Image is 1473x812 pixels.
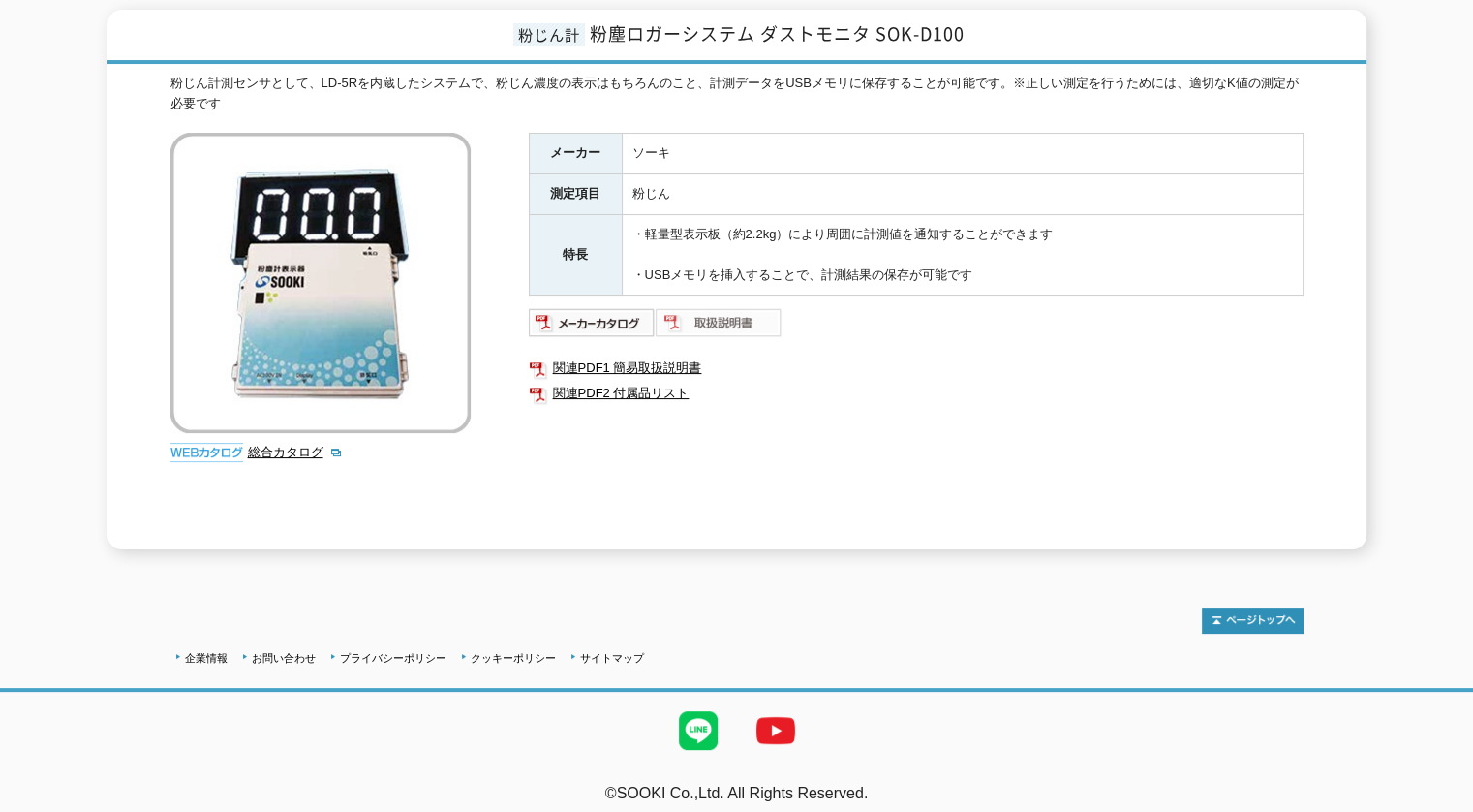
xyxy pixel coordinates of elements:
[580,652,644,664] a: サイトマップ
[529,215,622,296] th: 特長
[622,215,1303,296] td: ・軽量型表示板（約2.2kg）により周囲に計測値を通知することができます ・USBメモリを挿入することで、計測結果の保存が可能です
[656,307,783,338] img: 取扱説明書
[170,133,471,433] img: 粉塵ロガーシステム ダストモニタ SOK-D100
[529,174,622,215] th: 測定項目
[529,356,1304,381] a: 関連PDF1 簡易取扱説明書
[737,692,814,769] img: YouTube
[529,381,1304,406] a: 関連PDF2 付属品リスト
[1202,608,1304,634] img: トップページへ
[170,443,243,462] img: webカタログ
[529,134,622,174] th: メーカー
[513,23,585,46] span: 粉じん計
[660,692,737,769] img: LINE
[622,134,1303,174] td: ソーキ
[471,652,556,664] a: クッキーポリシー
[252,652,316,664] a: お問い合わせ
[622,174,1303,215] td: 粉じん
[170,74,1304,114] div: 粉じん計測センサとして、LD-5Rを内蔵したシステムで、粉じん濃度の表示はもちろんのこと、計測データをUSBメモリに保存することが可能です。※正しい測定を行うためには、適切なK値の測定が必要です
[248,445,343,459] a: 総合カタログ
[529,307,656,338] img: メーカーカタログ
[340,652,446,664] a: プライバシーポリシー
[529,321,656,335] a: メーカーカタログ
[656,321,783,335] a: 取扱説明書
[590,20,965,47] span: 粉塵ロガーシステム ダストモニタ SOK-D100
[185,652,228,664] a: 企業情報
